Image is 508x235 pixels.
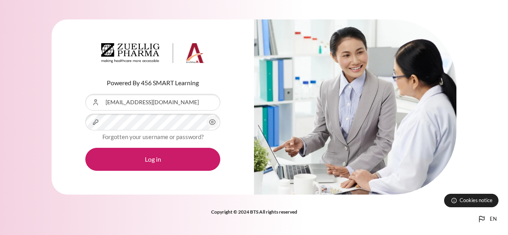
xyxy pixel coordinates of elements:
button: Cookies notice [444,194,498,207]
strong: Copyright © 2024 BTS All rights reserved [211,209,297,215]
button: Languages [474,211,500,227]
input: Username or Email Address [85,94,220,111]
span: en [490,215,497,223]
span: Cookies notice [460,197,493,204]
a: Architeck [101,43,204,66]
img: Architeck [101,43,204,63]
p: Powered By 456 SMART Learning [85,78,220,88]
button: Log in [85,148,220,171]
a: Forgotten your username or password? [102,133,204,140]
